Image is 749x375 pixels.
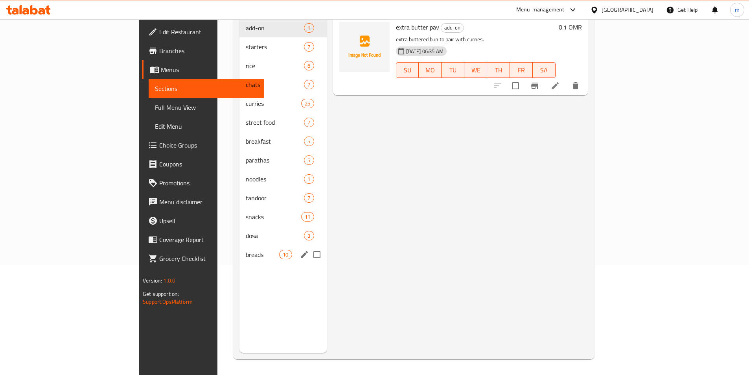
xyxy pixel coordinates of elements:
[533,62,556,78] button: SA
[396,62,419,78] button: SU
[399,65,416,76] span: SU
[510,62,533,78] button: FR
[239,188,327,207] div: tandoor7
[246,212,301,222] span: snacks
[304,193,314,203] div: items
[304,155,314,165] div: items
[304,42,314,52] div: items
[304,23,314,33] div: items
[161,65,258,74] span: Menus
[142,230,264,249] a: Coverage Report
[246,174,304,184] span: noodles
[246,99,301,108] span: curries
[159,159,258,169] span: Coupons
[142,60,264,79] a: Menus
[304,62,313,70] span: 6
[239,56,327,75] div: rice6
[304,174,314,184] div: items
[246,42,304,52] span: starters
[304,61,314,70] div: items
[602,6,653,14] div: [GEOGRAPHIC_DATA]
[246,80,304,89] span: chats
[155,103,258,112] span: Full Menu View
[239,207,327,226] div: snacks11
[422,65,438,76] span: MO
[304,118,314,127] div: items
[142,174,264,192] a: Promotions
[304,137,314,146] div: items
[566,76,585,95] button: delete
[304,232,313,240] span: 3
[149,79,264,98] a: Sections
[142,249,264,268] a: Grocery Checklist
[279,250,292,259] div: items
[396,35,556,44] p: extra buttered bun to pair with curries.
[304,80,314,89] div: items
[142,155,264,174] a: Coupons
[246,23,304,33] span: add-on
[304,194,313,202] span: 7
[149,98,264,117] a: Full Menu View
[246,231,304,240] span: dosa
[159,254,258,263] span: Grocery Checklist
[513,65,530,76] span: FR
[143,289,179,299] span: Get support on:
[487,62,510,78] button: TH
[445,65,461,76] span: TU
[490,65,507,76] span: TH
[142,41,264,60] a: Branches
[143,275,162,286] span: Version:
[301,212,314,222] div: items
[159,216,258,225] span: Upsell
[159,178,258,188] span: Promotions
[304,157,313,164] span: 5
[239,170,327,188] div: noodles1
[516,5,565,15] div: Menu-management
[159,197,258,207] span: Menu disclaimer
[536,65,552,76] span: SA
[246,250,279,259] span: breads
[441,23,464,33] div: add-on
[159,46,258,55] span: Branches
[142,22,264,41] a: Edit Restaurant
[159,140,258,150] span: Choice Groups
[280,251,291,259] span: 10
[304,119,313,126] span: 7
[143,297,193,307] a: Support.OpsPlatform
[239,75,327,94] div: chats7
[304,138,313,145] span: 5
[246,193,304,203] span: tandoor
[464,62,487,78] button: WE
[239,113,327,132] div: street food7
[304,175,313,183] span: 1
[396,21,439,33] span: extra butter pav
[302,213,313,221] span: 11
[239,245,327,264] div: breads10edit
[550,81,560,91] a: Edit menu item
[403,48,447,55] span: [DATE] 06:35 AM
[525,76,544,95] button: Branch-specific-item
[304,43,313,51] span: 7
[149,117,264,136] a: Edit Menu
[163,275,175,286] span: 1.0.0
[246,137,304,146] div: breakfast
[246,118,304,127] span: street food
[239,132,327,151] div: breakfast5
[559,22,582,33] h6: 0.1 OMR
[239,94,327,113] div: curries25
[155,84,258,93] span: Sections
[239,37,327,56] div: starters7
[239,226,327,245] div: dosa3
[155,122,258,131] span: Edit Menu
[246,61,304,70] div: rice
[304,231,314,240] div: items
[246,155,304,165] span: parathas
[304,81,313,89] span: 7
